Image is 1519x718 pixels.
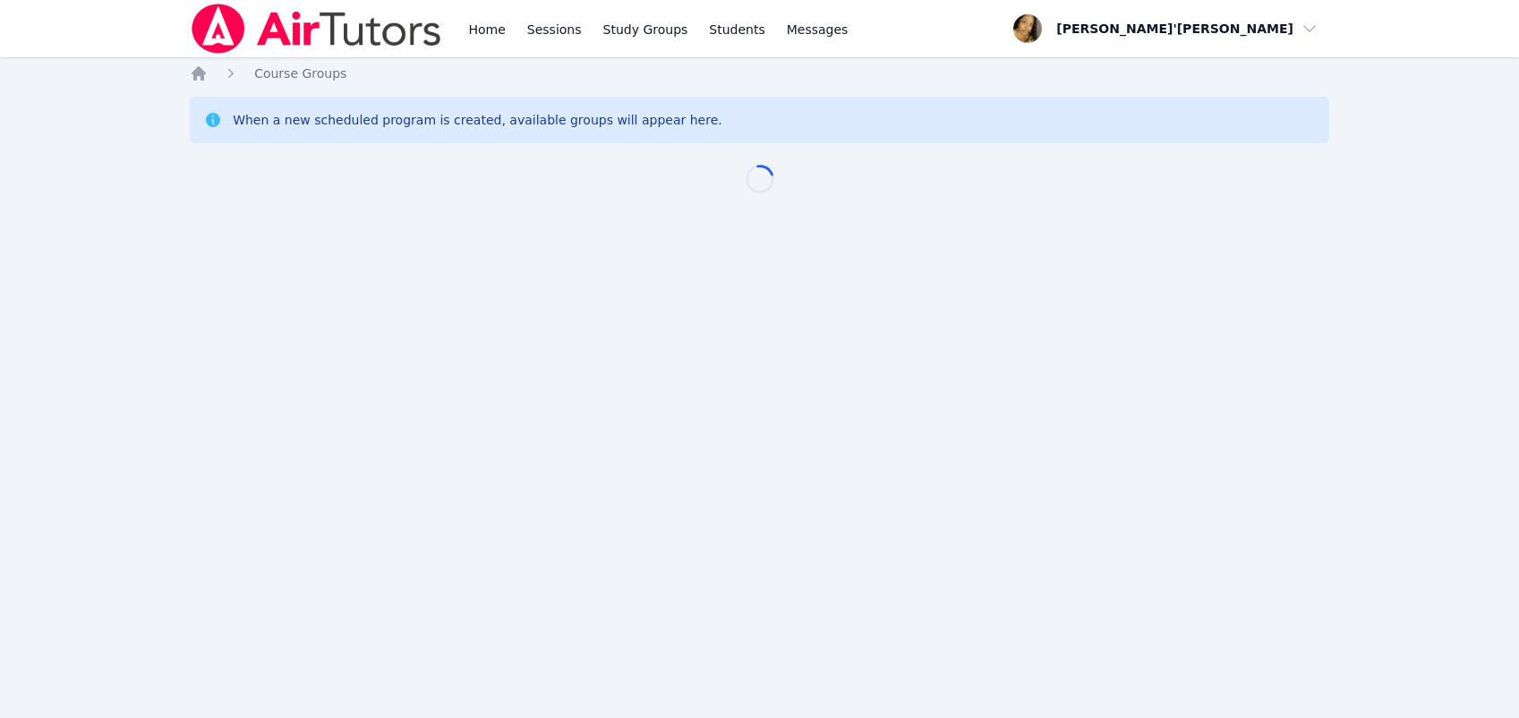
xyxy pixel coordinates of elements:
[190,4,443,54] img: Air Tutors
[190,64,1329,82] nav: Breadcrumb
[254,66,346,81] span: Course Groups
[254,64,346,82] a: Course Groups
[233,111,722,129] div: When a new scheduled program is created, available groups will appear here.
[787,21,849,38] span: Messages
